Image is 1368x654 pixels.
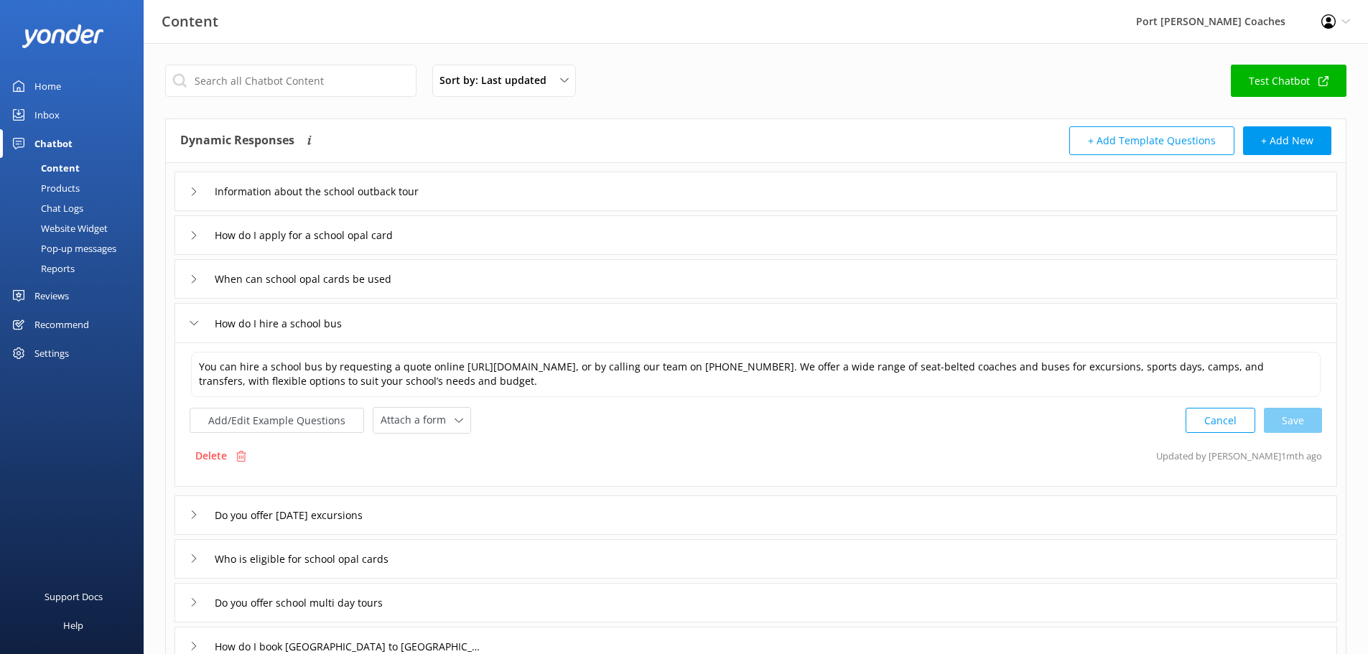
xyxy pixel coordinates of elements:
[34,129,73,158] div: Chatbot
[180,126,294,155] h4: Dynamic Responses
[9,158,80,178] div: Content
[9,198,144,218] a: Chat Logs
[9,218,144,238] a: Website Widget
[9,258,75,279] div: Reports
[9,218,108,238] div: Website Widget
[439,73,555,88] span: Sort by: Last updated
[9,238,144,258] a: Pop-up messages
[381,412,455,428] span: Attach a form
[165,65,417,97] input: Search all Chatbot Content
[34,310,89,339] div: Recommend
[162,10,218,33] h3: Content
[1156,442,1322,470] p: Updated by [PERSON_NAME] 1mth ago
[9,178,80,198] div: Products
[1069,126,1234,155] button: + Add Template Questions
[34,72,61,101] div: Home
[191,352,1321,397] textarea: You can hire a school bus by requesting a quote online [URL][DOMAIN_NAME], or by calling our team...
[45,582,103,611] div: Support Docs
[190,408,364,433] button: Add/Edit Example Questions
[34,281,69,310] div: Reviews
[1243,126,1331,155] button: + Add New
[34,339,69,368] div: Settings
[9,198,83,218] div: Chat Logs
[9,158,144,178] a: Content
[63,611,83,640] div: Help
[9,178,144,198] a: Products
[9,238,116,258] div: Pop-up messages
[34,101,60,129] div: Inbox
[1231,65,1346,97] a: Test Chatbot
[9,258,144,279] a: Reports
[1186,408,1255,433] button: Cancel
[195,448,227,464] p: Delete
[22,24,104,48] img: yonder-white-logo.png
